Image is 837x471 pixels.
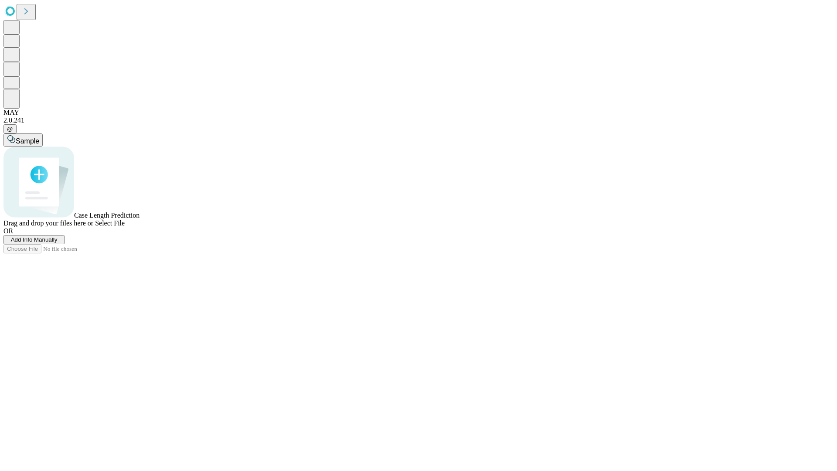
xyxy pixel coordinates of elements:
span: Drag and drop your files here or [3,219,93,227]
span: Add Info Manually [11,236,58,243]
button: @ [3,124,17,133]
span: Select File [95,219,125,227]
button: Sample [3,133,43,147]
span: @ [7,126,13,132]
span: Sample [16,137,39,145]
span: OR [3,227,13,235]
button: Add Info Manually [3,235,65,244]
span: Case Length Prediction [74,212,139,219]
div: MAY [3,109,834,116]
div: 2.0.241 [3,116,834,124]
